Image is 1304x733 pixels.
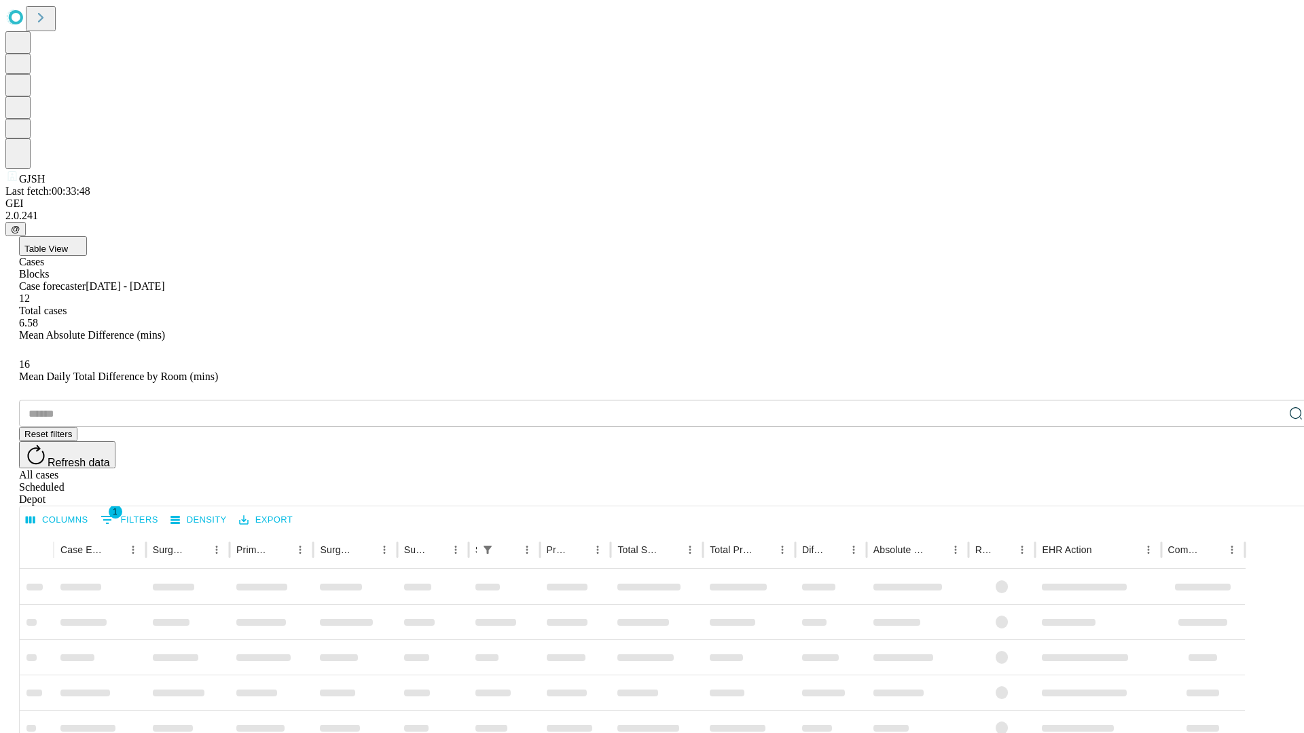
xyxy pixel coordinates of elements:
span: Reset filters [24,429,72,439]
span: Table View [24,244,68,254]
button: Sort [662,540,681,559]
button: Menu [773,540,792,559]
span: 12 [19,293,30,304]
div: Surgery Name [320,544,354,555]
div: Predicted In Room Duration [547,544,568,555]
button: Sort [994,540,1013,559]
button: Sort [825,540,844,559]
button: Menu [446,540,465,559]
span: Case forecaster [19,280,86,292]
button: Sort [427,540,446,559]
span: Refresh data [48,457,110,468]
button: Menu [291,540,310,559]
button: Sort [356,540,375,559]
button: Refresh data [19,441,115,468]
div: Scheduled In Room Duration [475,544,477,555]
div: Resolved in EHR [975,544,993,555]
button: Sort [927,540,946,559]
button: Menu [375,540,394,559]
button: Table View [19,236,87,256]
button: Sort [272,540,291,559]
button: Sort [1203,540,1222,559]
span: Total cases [19,305,67,316]
div: 1 active filter [478,540,497,559]
span: [DATE] - [DATE] [86,280,164,292]
div: Total Predicted Duration [710,544,753,555]
span: Last fetch: 00:33:48 [5,185,90,197]
div: Difference [802,544,824,555]
button: Show filters [97,509,162,531]
span: 16 [19,358,30,370]
div: Absolute Difference [873,544,926,555]
button: Reset filters [19,427,77,441]
button: Menu [207,540,226,559]
span: Mean Daily Total Difference by Room (mins) [19,371,218,382]
span: @ [11,224,20,234]
div: Primary Service [236,544,270,555]
button: Menu [518,540,537,559]
button: Sort [569,540,588,559]
div: GEI [5,198,1299,210]
button: Export [236,510,296,531]
button: Menu [1013,540,1032,559]
div: Surgeon Name [153,544,187,555]
button: Show filters [478,540,497,559]
div: 2.0.241 [5,210,1299,222]
div: EHR Action [1042,544,1091,555]
div: Surgery Date [404,544,426,555]
button: Select columns [22,510,92,531]
div: Case Epic Id [60,544,103,555]
span: GJSH [19,173,45,185]
span: 1 [109,505,122,519]
button: Sort [754,540,773,559]
button: Menu [844,540,863,559]
button: Sort [1093,540,1112,559]
button: Menu [946,540,965,559]
button: Density [167,510,230,531]
span: Mean Absolute Difference (mins) [19,329,165,341]
div: Comments [1168,544,1202,555]
button: Menu [124,540,143,559]
div: Total Scheduled Duration [617,544,660,555]
button: Menu [681,540,700,559]
button: Sort [105,540,124,559]
button: Sort [188,540,207,559]
button: Menu [588,540,607,559]
span: 6.58 [19,317,38,328]
button: Sort [499,540,518,559]
button: Menu [1222,540,1242,559]
button: Menu [1139,540,1158,559]
button: @ [5,222,26,236]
